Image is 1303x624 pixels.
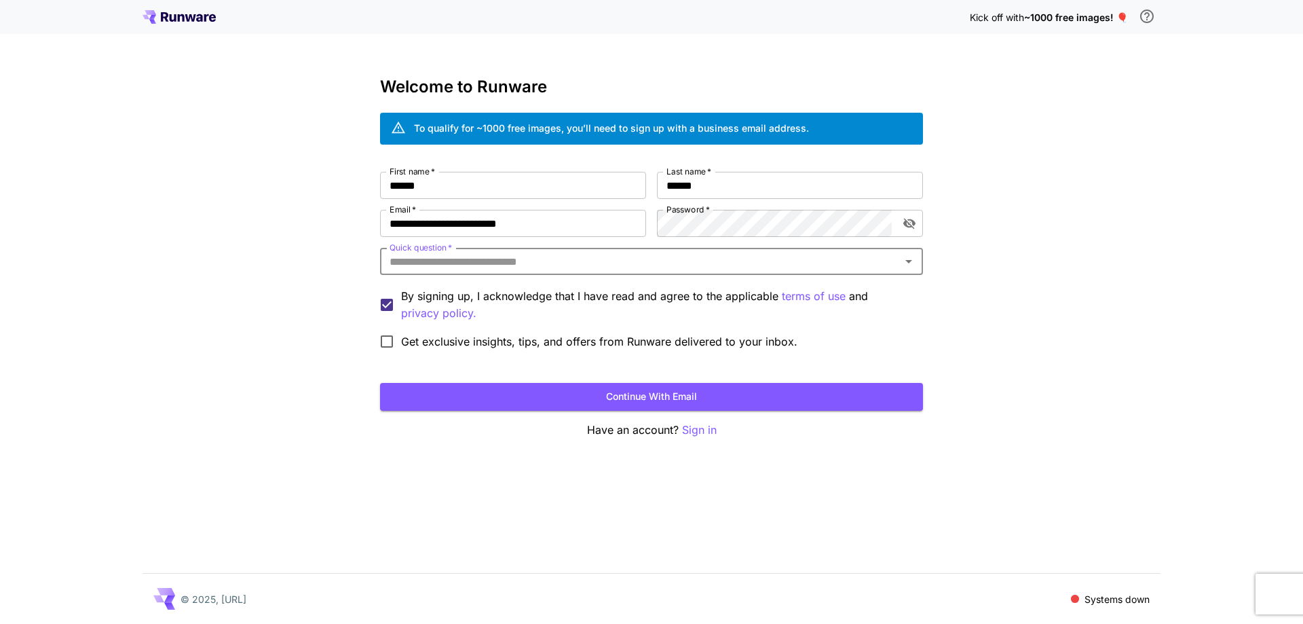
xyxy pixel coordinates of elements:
[401,305,476,322] p: privacy policy.
[970,12,1024,23] span: Kick off with
[390,204,416,215] label: Email
[401,305,476,322] button: By signing up, I acknowledge that I have read and agree to the applicable terms of use and
[414,121,809,135] div: To qualify for ~1000 free images, you’ll need to sign up with a business email address.
[380,422,923,439] p: Have an account?
[897,211,922,236] button: toggle password visibility
[782,288,846,305] p: terms of use
[666,204,710,215] label: Password
[1133,3,1160,30] button: In order to qualify for free credit, you need to sign up with a business email address and click ...
[666,166,711,177] label: Last name
[782,288,846,305] button: By signing up, I acknowledge that I have read and agree to the applicable and privacy policy.
[390,166,435,177] label: First name
[1084,592,1150,606] p: Systems down
[390,242,452,253] label: Quick question
[401,333,797,350] span: Get exclusive insights, tips, and offers from Runware delivered to your inbox.
[1024,12,1128,23] span: ~1000 free images! 🎈
[181,592,246,606] p: © 2025, [URL]
[380,77,923,96] h3: Welcome to Runware
[380,383,923,411] button: Continue with email
[682,422,717,439] button: Sign in
[899,252,918,271] button: Open
[401,288,912,322] p: By signing up, I acknowledge that I have read and agree to the applicable and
